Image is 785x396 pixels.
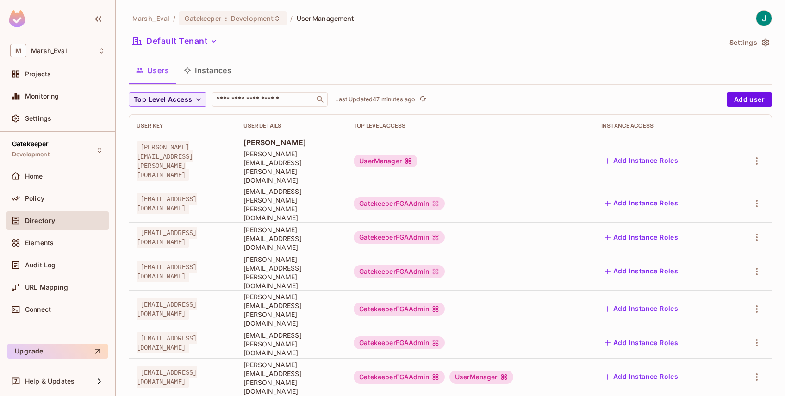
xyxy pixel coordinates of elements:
div: GatekeeperFGAAdmin [354,303,445,316]
span: Help & Updates [25,377,75,385]
span: [PERSON_NAME][EMAIL_ADDRESS][PERSON_NAME][DOMAIN_NAME] [137,141,193,181]
img: Joe Buselmeier [756,11,772,26]
span: Settings [25,115,51,122]
button: Add Instance Roles [601,230,682,245]
span: Audit Log [25,261,56,269]
span: Connect [25,306,51,313]
button: Add Instance Roles [601,264,682,279]
span: Home [25,173,43,180]
span: [EMAIL_ADDRESS][PERSON_NAME][DOMAIN_NAME] [243,331,339,357]
button: Default Tenant [129,34,221,49]
span: [EMAIL_ADDRESS][DOMAIN_NAME] [137,193,197,214]
div: GatekeeperFGAAdmin [354,265,445,278]
button: Add Instance Roles [601,154,682,168]
span: refresh [419,95,427,104]
span: [PERSON_NAME][EMAIL_ADDRESS][PERSON_NAME][DOMAIN_NAME] [243,149,339,185]
span: Gatekeeper [12,140,49,148]
div: UserManager [449,371,513,384]
button: refresh [417,94,428,105]
span: Workspace: Marsh_Eval [31,47,67,55]
span: Projects [25,70,51,78]
span: [EMAIL_ADDRESS][PERSON_NAME][PERSON_NAME][DOMAIN_NAME] [243,187,339,222]
div: GatekeeperFGAAdmin [354,197,445,210]
div: Top Level Access [354,122,586,130]
span: Policy [25,195,44,202]
button: Add Instance Roles [601,335,682,350]
span: Elements [25,239,54,247]
span: [EMAIL_ADDRESS][DOMAIN_NAME] [137,332,197,353]
div: UserManager [354,155,417,167]
button: Add Instance Roles [601,302,682,316]
li: / [290,14,293,23]
button: Top Level Access [129,92,206,107]
button: Settings [726,35,772,50]
div: User Details [243,122,339,130]
span: [EMAIL_ADDRESS][DOMAIN_NAME] [137,227,197,248]
span: [PERSON_NAME][EMAIL_ADDRESS][DOMAIN_NAME] [243,225,339,252]
span: URL Mapping [25,284,68,291]
span: Gatekeeper [185,14,221,23]
span: Top Level Access [134,94,192,105]
span: Directory [25,217,55,224]
span: [EMAIL_ADDRESS][DOMAIN_NAME] [137,298,197,320]
span: Development [231,14,274,23]
button: Upgrade [7,344,108,359]
span: M [10,44,26,57]
span: [PERSON_NAME][EMAIL_ADDRESS][PERSON_NAME][DOMAIN_NAME] [243,255,339,290]
img: SReyMgAAAABJRU5ErkJggg== [9,10,25,27]
button: Users [129,59,176,82]
div: GatekeeperFGAAdmin [354,371,445,384]
div: Instance Access [601,122,722,130]
div: GatekeeperFGAAdmin [354,231,445,244]
span: : [224,15,228,22]
div: User Key [137,122,229,130]
span: Click to refresh data [415,94,428,105]
div: GatekeeperFGAAdmin [354,336,445,349]
span: [EMAIL_ADDRESS][DOMAIN_NAME] [137,261,197,282]
span: [PERSON_NAME][EMAIL_ADDRESS][PERSON_NAME][DOMAIN_NAME] [243,360,339,396]
button: Add Instance Roles [601,370,682,384]
button: Instances [176,59,239,82]
span: the active workspace [132,14,169,23]
button: Add user [727,92,772,107]
li: / [173,14,175,23]
span: User Management [297,14,355,23]
span: [EMAIL_ADDRESS][DOMAIN_NAME] [137,366,197,388]
span: Development [12,151,50,158]
button: Add Instance Roles [601,196,682,211]
p: Last Updated 47 minutes ago [335,96,415,103]
span: [PERSON_NAME] [243,137,339,148]
span: Monitoring [25,93,59,100]
span: [PERSON_NAME][EMAIL_ADDRESS][PERSON_NAME][DOMAIN_NAME] [243,292,339,328]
